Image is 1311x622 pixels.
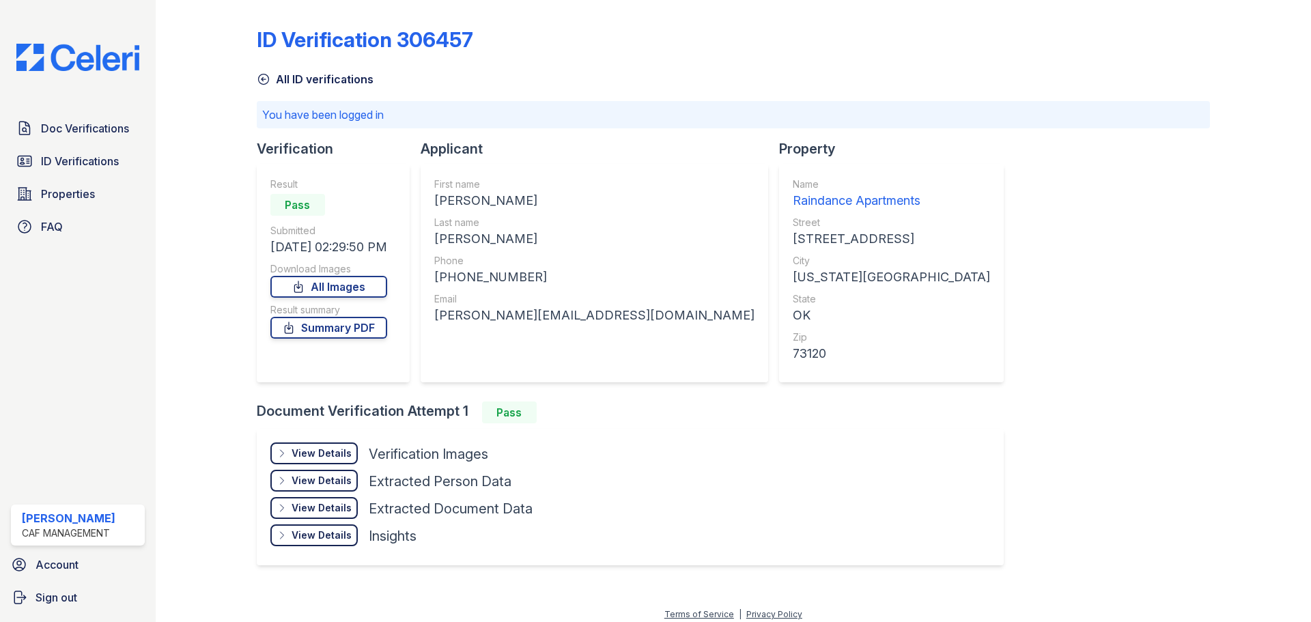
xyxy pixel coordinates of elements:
[11,180,145,208] a: Properties
[270,262,387,276] div: Download Images
[41,186,95,202] span: Properties
[270,317,387,339] a: Summary PDF
[369,499,533,518] div: Extracted Document Data
[434,292,755,306] div: Email
[11,147,145,175] a: ID Verifications
[793,306,990,325] div: OK
[779,139,1015,158] div: Property
[262,107,1204,123] p: You have been logged in
[11,213,145,240] a: FAQ
[434,191,755,210] div: [PERSON_NAME]
[434,254,755,268] div: Phone
[434,268,755,287] div: [PHONE_NUMBER]
[5,44,150,71] img: CE_Logo_Blue-a8612792a0a2168367f1c8372b55b34899dd931a85d93a1a3d3e32e68fde9ad4.png
[793,229,990,249] div: [STREET_ADDRESS]
[434,229,755,249] div: [PERSON_NAME]
[270,178,387,191] div: Result
[369,472,511,491] div: Extracted Person Data
[793,254,990,268] div: City
[41,153,119,169] span: ID Verifications
[369,526,417,546] div: Insights
[746,609,802,619] a: Privacy Policy
[36,589,77,606] span: Sign out
[793,178,990,191] div: Name
[793,191,990,210] div: Raindance Apartments
[434,306,755,325] div: [PERSON_NAME][EMAIL_ADDRESS][DOMAIN_NAME]
[270,194,325,216] div: Pass
[482,401,537,423] div: Pass
[22,526,115,540] div: CAF Management
[793,330,990,344] div: Zip
[793,344,990,363] div: 73120
[793,292,990,306] div: State
[257,401,1015,423] div: Document Verification Attempt 1
[270,276,387,298] a: All Images
[434,216,755,229] div: Last name
[739,609,742,619] div: |
[793,178,990,210] a: Name Raindance Apartments
[434,178,755,191] div: First name
[41,120,129,137] span: Doc Verifications
[22,510,115,526] div: [PERSON_NAME]
[292,501,352,515] div: View Details
[292,528,352,542] div: View Details
[369,444,488,464] div: Verification Images
[793,216,990,229] div: Street
[793,268,990,287] div: [US_STATE][GEOGRAPHIC_DATA]
[664,609,734,619] a: Terms of Service
[292,474,352,487] div: View Details
[5,584,150,611] a: Sign out
[41,218,63,235] span: FAQ
[270,303,387,317] div: Result summary
[421,139,779,158] div: Applicant
[292,447,352,460] div: View Details
[257,139,421,158] div: Verification
[5,551,150,578] a: Account
[36,556,79,573] span: Account
[270,224,387,238] div: Submitted
[257,27,473,52] div: ID Verification 306457
[11,115,145,142] a: Doc Verifications
[257,71,373,87] a: All ID verifications
[270,238,387,257] div: [DATE] 02:29:50 PM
